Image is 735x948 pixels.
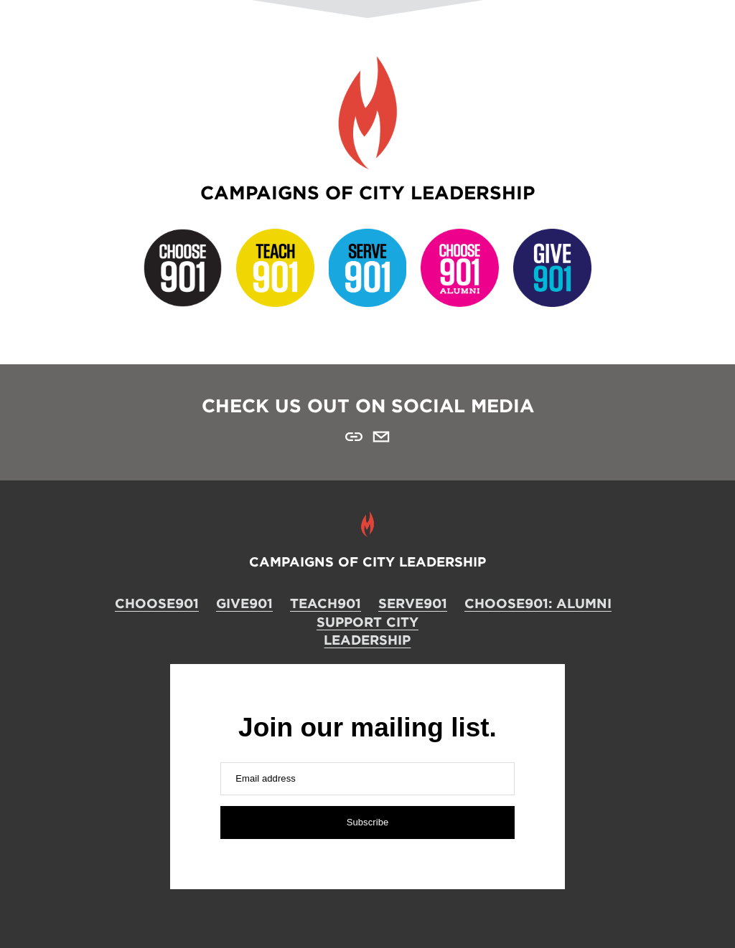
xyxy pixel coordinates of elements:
[220,714,515,741] div: Join our mailing list.
[378,594,447,613] a: SERVE901
[283,613,452,650] a: Support City Leadership
[29,553,706,572] h4: CAMPAIGNS OF CITY LEADERSHIP
[170,393,565,418] h3: CHECK US OUT ON SOCIAL MEDIA
[328,229,406,307] img: Serve901 Logo.png
[347,817,389,828] span: Subscribe
[290,594,361,613] a: TEACH901
[144,229,222,307] img: C901 Primary Logo.png
[220,806,515,839] button: Subscribe
[200,184,535,202] h3: Campaigns of City Leadership
[464,594,612,613] a: CHOOSE901: ALUMNI
[242,773,296,784] span: mail address
[115,594,199,613] a: CHOOSE901
[216,594,273,613] a: GIVE901
[236,229,314,307] img: T901_Logo_Circle.png
[373,428,390,445] a: breunna@cityleadership.org
[345,428,362,445] a: URL
[235,773,242,784] span: E
[513,229,591,307] img: G901_Logo_Circle.png
[421,229,499,307] img: C901 Alumni Logo.png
